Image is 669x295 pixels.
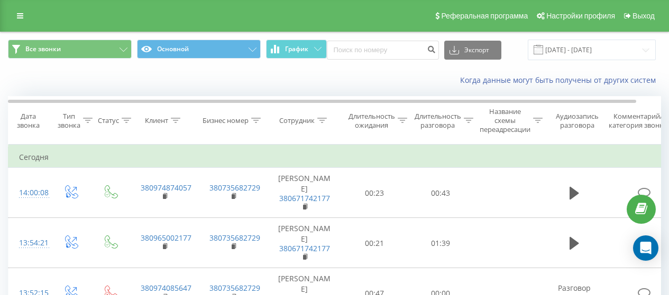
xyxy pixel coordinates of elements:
font: Все звонки [25,44,61,53]
input: Поиск по номеру [327,41,439,60]
a: 380735682729 [209,183,260,193]
font: Сегодня [19,152,49,162]
font: Настройки профиля [546,12,615,20]
font: Дата звонка [17,111,40,130]
font: Название схемы переадресации [480,107,530,134]
a: 380965002177 [141,233,191,243]
a: 380735682729 [209,283,260,293]
font: Бизнес номер [203,116,249,125]
font: Реферальная программа [441,12,528,20]
font: Тип звонка [58,111,80,130]
font: Основной [157,44,189,53]
a: 380671742177 [279,243,330,253]
font: [PERSON_NAME] [278,223,331,244]
font: [PERSON_NAME] [278,173,331,194]
font: 00:23 [365,188,384,198]
a: 380671742177 [279,193,330,203]
font: Экспорт [464,45,489,54]
a: 380735682729 [209,233,260,243]
font: Статус [98,116,119,125]
button: График [266,40,327,59]
font: График [285,44,308,53]
font: Сотрудник [279,116,315,125]
font: 00:21 [365,238,384,248]
font: 00:43 [431,188,450,198]
font: Когда данные могут быть получены от других систем [460,75,656,85]
font: [PERSON_NAME] [278,273,331,294]
a: Когда данные могут быть получены от других систем [460,75,661,85]
a: 380974085647 [141,283,191,293]
button: Все звонки [8,40,132,59]
font: Аудиозапись разговора [556,111,599,130]
font: Выход [633,12,655,20]
div: Открытый Интерком Мессенджер [633,235,658,261]
font: Длительность разговора [415,111,461,130]
font: Комментарий/категория звонка [609,111,667,130]
font: Клиент [145,116,168,125]
a: 380974874057 [141,183,191,193]
font: 01:39 [431,238,450,248]
font: 13:54:21 [19,237,49,248]
font: 14:00:08 [19,187,49,197]
button: Экспорт [444,41,501,60]
font: Длительность ожидания [349,111,395,130]
button: Основной [137,40,261,59]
